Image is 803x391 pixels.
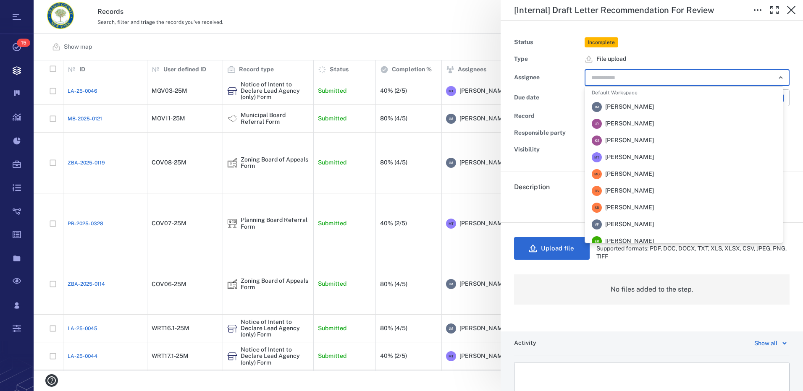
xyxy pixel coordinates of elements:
div: J M [592,102,602,112]
div: Assignee [514,72,581,83]
div: J R [592,119,602,129]
div: Record [514,110,581,122]
span: [PERSON_NAME] [605,237,654,245]
span: [PERSON_NAME] [605,120,654,128]
span: [PERSON_NAME] [605,136,654,145]
button: Close [783,2,800,18]
div: S B [592,203,602,213]
div: O V [592,186,602,196]
div: Show all [754,338,777,348]
span: File upload [596,55,626,63]
iframe: Rich Text Area [514,362,789,389]
h5: [Internal] Draft Letter Recommendation For Review [514,5,714,16]
button: Toggle Fullscreen [766,2,783,18]
div: M T [592,152,602,162]
span: [PERSON_NAME] [605,220,654,229]
button: Toggle to Edit Boxes [749,2,766,18]
span: Incomplete [586,39,617,46]
button: Upload file [514,237,590,260]
span: . [514,200,516,208]
div: K S [592,136,602,146]
span: [PERSON_NAME] [605,170,654,178]
li: Default Workspace [585,86,783,99]
h6: Activity [514,339,536,347]
div: Max file size is 50MB. Supported formats: PDF, DOC, DOCX, TXT, XLS, XLSX, CSV, JPEG, PNG, TIFF [596,236,790,261]
span: [PERSON_NAME] [605,187,654,195]
span: Help [19,6,36,13]
button: Close [775,72,787,83]
div: Due date [514,92,581,104]
div: Status [514,36,581,48]
div: No files added to the step. [514,274,790,305]
div: Type [514,53,581,65]
span: [PERSON_NAME] [605,203,654,212]
span: [PERSON_NAME] [605,153,654,162]
div: Responsible party [514,127,581,139]
h6: Description [514,182,790,192]
div: E R [592,236,602,246]
div: V F [592,219,602,229]
div: M O [592,169,602,179]
span: [PERSON_NAME] [605,103,654,111]
div: Visibility [514,144,581,156]
span: 15 [17,39,30,47]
